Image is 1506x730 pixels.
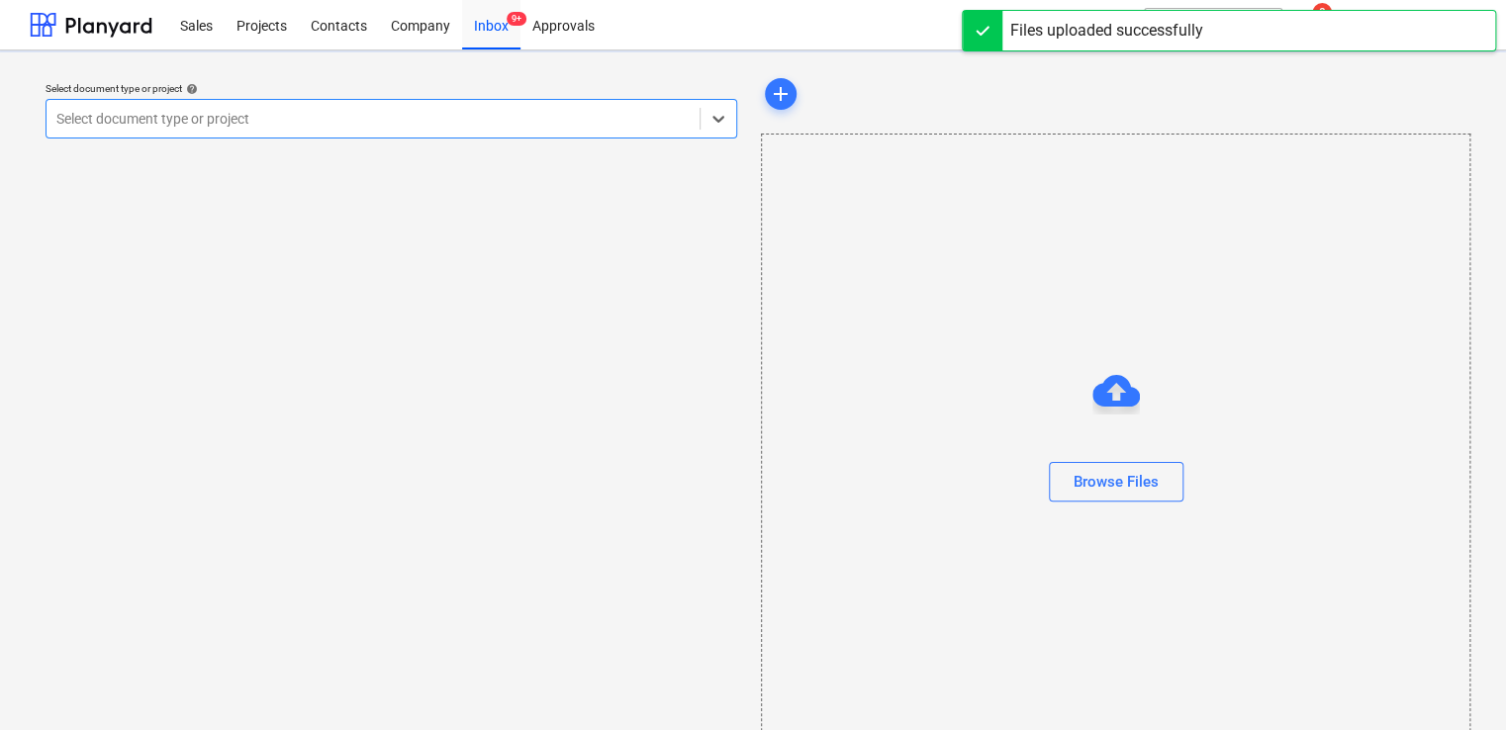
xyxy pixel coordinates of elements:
[507,12,526,26] span: 9+
[1049,462,1183,502] button: Browse Files
[1407,635,1506,730] iframe: Chat Widget
[769,82,793,106] span: add
[1010,19,1203,43] div: Files uploaded successfully
[1074,469,1159,495] div: Browse Files
[182,83,198,95] span: help
[46,82,737,95] div: Select document type or project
